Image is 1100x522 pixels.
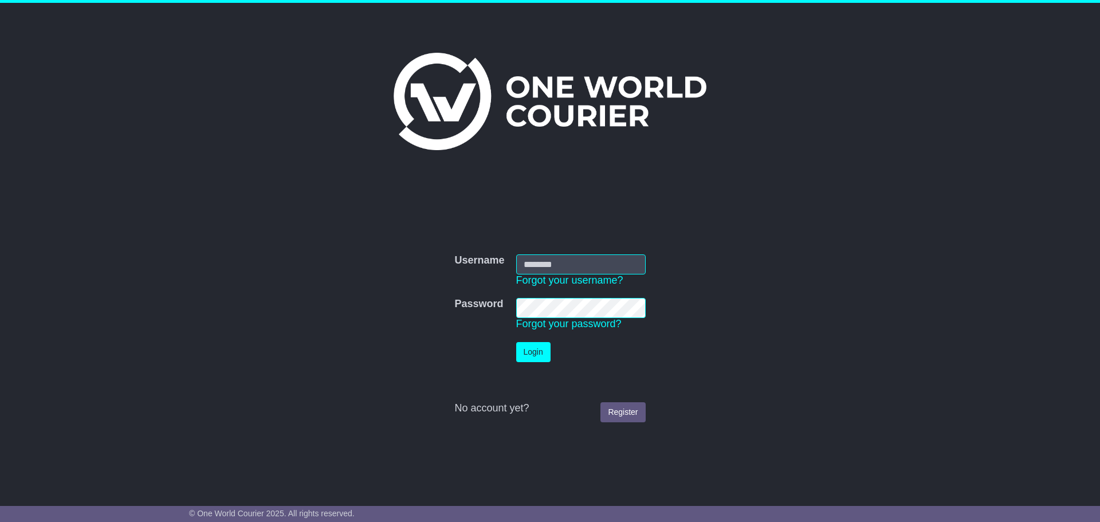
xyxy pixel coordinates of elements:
label: Password [454,298,503,311]
button: Login [516,342,551,362]
div: No account yet? [454,402,645,415]
span: © One World Courier 2025. All rights reserved. [189,509,355,518]
a: Forgot your password? [516,318,622,329]
label: Username [454,254,504,267]
a: Forgot your username? [516,274,623,286]
img: One World [394,53,706,150]
a: Register [600,402,645,422]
